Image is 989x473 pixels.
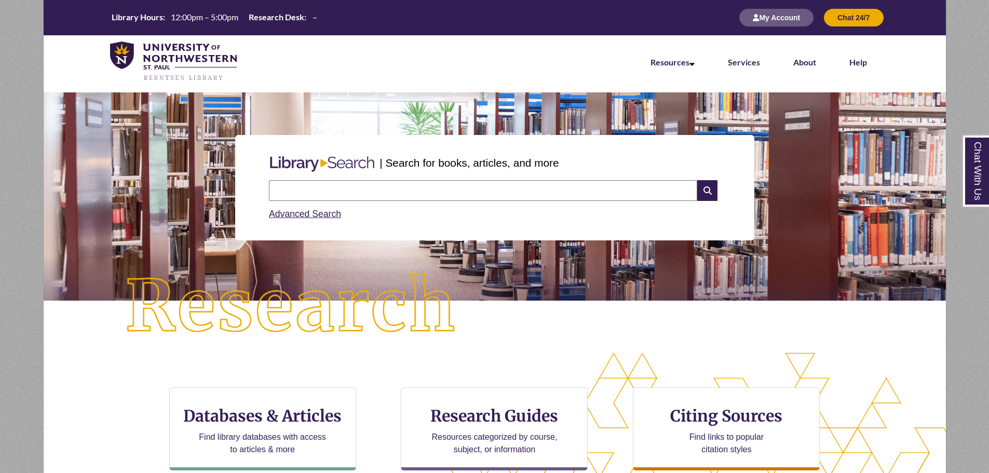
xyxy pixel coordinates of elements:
img: Libary Search [265,152,380,176]
p: Resources categorized by course, subject, or information [427,431,562,456]
a: Citing Sources Find links to popular citation styles [633,387,820,470]
h3: Research Guides [410,406,579,426]
button: Chat 24/7 [824,9,883,26]
button: My Account [739,9,814,26]
p: Find links to popular citation styles [676,431,777,456]
th: Research Desk: [245,11,308,23]
h3: Citing Sources [663,406,790,426]
a: Chat 24/7 [824,13,883,22]
span: – [313,12,317,22]
span: 12:00pm – 5:00pm [171,12,238,22]
table: Hours Today [107,11,321,23]
a: Services [728,57,760,67]
a: Research Guides Resources categorized by course, subject, or information [401,387,588,470]
img: Research [88,236,494,377]
a: Help [849,57,867,67]
p: Find library databases with access to articles & more [195,431,330,456]
img: UNWSP Library Logo [110,42,237,82]
a: Resources [651,57,695,67]
i: Search [697,180,717,201]
a: Advanced Search [269,209,341,219]
h3: Databases & Articles [178,406,347,426]
a: About [793,57,816,67]
p: | Search for books, articles, and more [380,155,559,171]
a: Hours Today [107,11,321,24]
a: Databases & Articles Find library databases with access to articles & more [169,387,356,470]
a: My Account [739,13,814,22]
th: Library Hours: [107,11,167,23]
